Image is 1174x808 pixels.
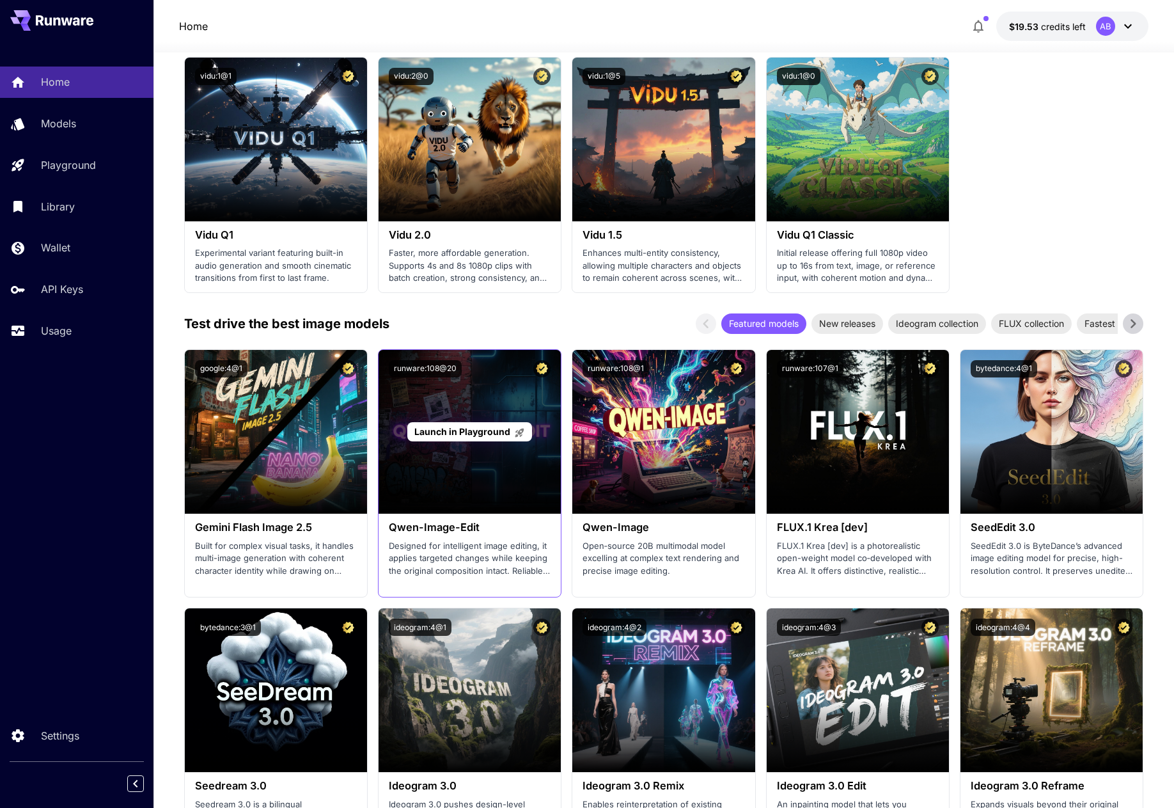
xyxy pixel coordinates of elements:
button: runware:108@20 [389,360,462,377]
img: alt [960,608,1143,772]
p: Enhances multi-entity consistency, allowing multiple characters and objects to remain coherent ac... [583,247,744,285]
p: Open‑source 20B multimodal model excelling at complex text rendering and precise image editing. [583,540,744,578]
h3: Ideogram 3.0 [389,780,551,792]
p: SeedEdit 3.0 is ByteDance’s advanced image editing model for precise, high-resolution control. It... [971,540,1132,578]
button: google:4@1 [195,360,247,377]
div: Ideogram collection [888,313,986,334]
div: New releases [811,313,883,334]
button: Certified Model – Vetted for best performance and includes a commercial license. [728,68,745,85]
button: Certified Model – Vetted for best performance and includes a commercial license. [728,619,745,636]
button: Certified Model – Vetted for best performance and includes a commercial license. [921,360,939,377]
span: Launch in Playground [414,426,510,437]
p: Models [41,116,76,131]
p: Usage [41,323,72,338]
button: runware:108@1 [583,360,649,377]
h3: Vidu 2.0 [389,229,551,241]
p: Wallet [41,240,70,255]
button: Certified Model – Vetted for best performance and includes a commercial license. [728,360,745,377]
button: Certified Model – Vetted for best performance and includes a commercial license. [921,619,939,636]
img: alt [767,58,949,221]
h3: Seedream 3.0 [195,780,357,792]
button: ideogram:4@3 [777,619,841,636]
img: alt [767,608,949,772]
p: Designed for intelligent image editing, it applies targeted changes while keeping the original co... [389,540,551,578]
p: Test drive the best image models [184,314,389,333]
h3: Vidu Q1 Classic [777,229,939,241]
button: Certified Model – Vetted for best performance and includes a commercial license. [1115,619,1132,636]
button: vidu:1@1 [195,68,237,85]
h3: SeedEdit 3.0 [971,521,1132,534]
p: Experimental variant featuring built-in audio generation and smooth cinematic transitions from fi... [195,247,357,285]
button: Certified Model – Vetted for best performance and includes a commercial license. [533,619,551,636]
p: Settings [41,728,79,743]
img: alt [379,608,561,772]
button: Certified Model – Vetted for best performance and includes a commercial license. [533,360,551,377]
p: Initial release offering full 1080p video up to 16s from text, image, or reference input, with co... [777,247,939,285]
button: Collapse sidebar [127,775,144,792]
p: Playground [41,157,96,173]
button: Certified Model – Vetted for best performance and includes a commercial license. [340,68,357,85]
p: API Keys [41,281,83,297]
button: Certified Model – Vetted for best performance and includes a commercial license. [921,68,939,85]
button: vidu:1@0 [777,68,820,85]
img: alt [379,58,561,221]
button: $19.5332AB [996,12,1148,41]
p: FLUX.1 Krea [dev] is a photorealistic open-weight model co‑developed with Krea AI. It offers dist... [777,540,939,578]
img: alt [572,608,755,772]
img: alt [960,350,1143,514]
button: Certified Model – Vetted for best performance and includes a commercial license. [1115,360,1132,377]
img: alt [572,58,755,221]
div: Featured models [721,313,806,334]
button: vidu:1@5 [583,68,625,85]
span: New releases [811,317,883,330]
button: Certified Model – Vetted for best performance and includes a commercial license. [533,68,551,85]
button: Certified Model – Vetted for best performance and includes a commercial license. [340,360,357,377]
img: alt [572,350,755,514]
span: FLUX collection [991,317,1072,330]
button: ideogram:4@2 [583,619,646,636]
h3: Vidu 1.5 [583,229,744,241]
span: Fastest models [1077,317,1155,330]
a: Launch in Playground [407,422,532,442]
h3: Gemini Flash Image 2.5 [195,521,357,534]
span: credits left [1041,21,1086,32]
a: Home [179,19,208,34]
img: alt [185,608,367,772]
div: FLUX collection [991,313,1072,334]
button: bytedance:3@1 [195,619,261,636]
p: Faster, more affordable generation. Supports 4s and 8s 1080p clips with batch creation, strong co... [389,247,551,285]
nav: breadcrumb [179,19,208,34]
button: bytedance:4@1 [971,360,1037,377]
span: Featured models [721,317,806,330]
span: Ideogram collection [888,317,986,330]
h3: FLUX.1 Krea [dev] [777,521,939,534]
p: Home [41,74,70,90]
button: ideogram:4@4 [971,619,1035,636]
img: alt [767,350,949,514]
div: AB [1096,17,1115,36]
img: alt [185,350,367,514]
button: ideogram:4@1 [389,619,451,636]
div: $19.5332 [1009,20,1086,33]
h3: Ideogram 3.0 Edit [777,780,939,792]
img: alt [185,58,367,221]
p: Library [41,199,75,214]
button: Certified Model – Vetted for best performance and includes a commercial license. [340,619,357,636]
span: $19.53 [1009,21,1041,32]
button: vidu:2@0 [389,68,434,85]
h3: Qwen-Image-Edit [389,521,551,534]
button: runware:107@1 [777,360,843,377]
div: Collapse sidebar [137,772,153,795]
h3: Ideogram 3.0 Reframe [971,780,1132,792]
p: Built for complex visual tasks, it handles multi-image generation with coherent character identit... [195,540,357,578]
h3: Vidu Q1 [195,229,357,241]
h3: Qwen-Image [583,521,744,534]
h3: Ideogram 3.0 Remix [583,780,744,792]
div: Fastest models [1077,313,1155,334]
